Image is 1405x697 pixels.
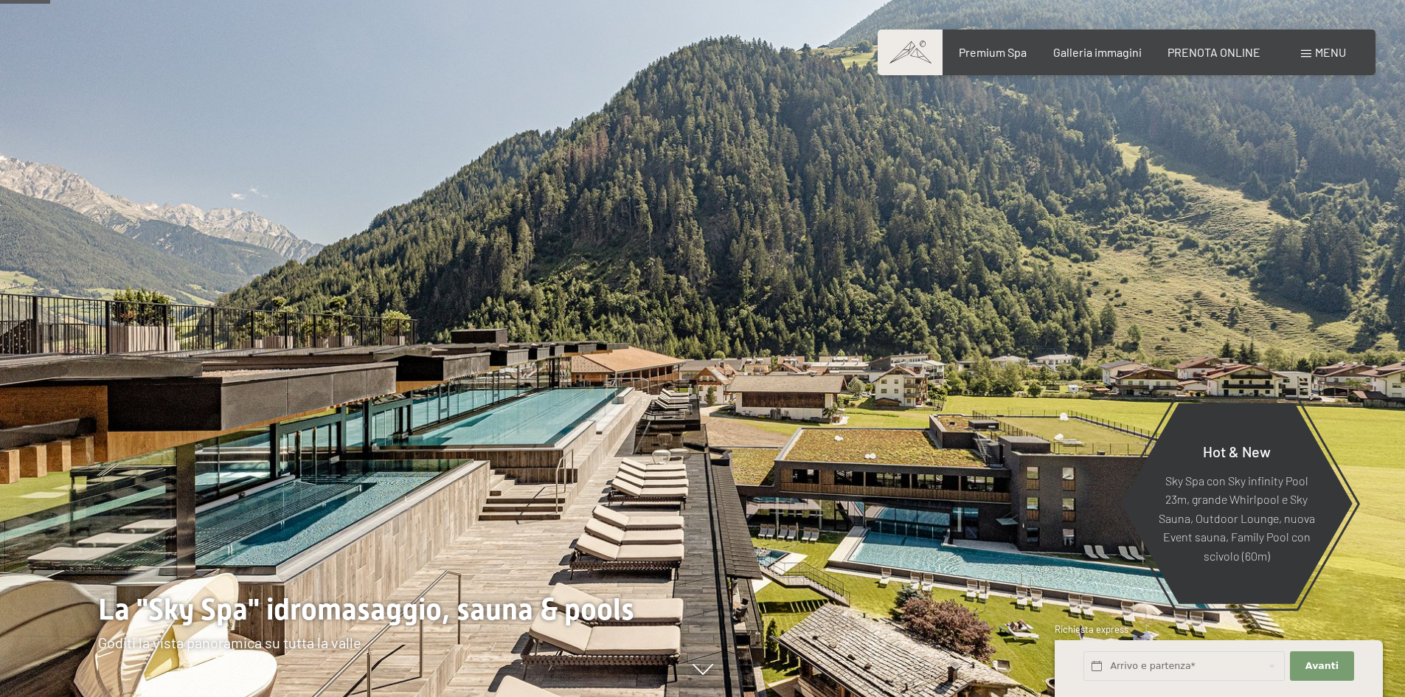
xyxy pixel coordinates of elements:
button: Avanti [1290,651,1353,682]
a: Hot & New Sky Spa con Sky infinity Pool 23m, grande Whirlpool e Sky Sauna, Outdoor Lounge, nuova ... [1120,402,1353,605]
a: Galleria immagini [1053,45,1142,59]
span: Avanti [1305,659,1339,673]
a: Premium Spa [959,45,1027,59]
span: Hot & New [1203,442,1271,460]
p: Sky Spa con Sky infinity Pool 23m, grande Whirlpool e Sky Sauna, Outdoor Lounge, nuova Event saun... [1156,471,1316,565]
a: PRENOTA ONLINE [1168,45,1260,59]
span: Menu [1315,45,1346,59]
span: Richiesta express [1055,623,1128,635]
